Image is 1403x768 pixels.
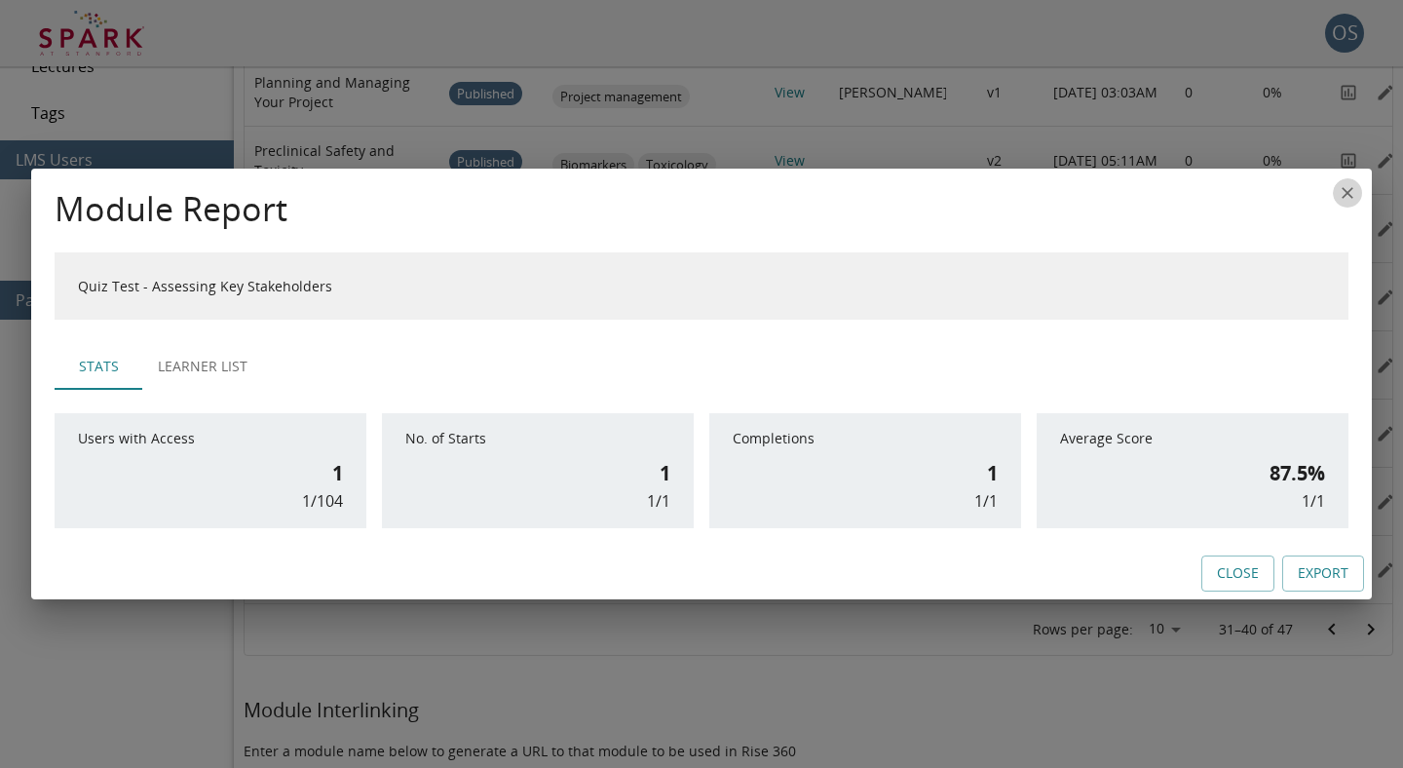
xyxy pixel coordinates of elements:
p: Average Score [1060,429,1325,448]
p: No. of Starts [405,429,670,448]
p: Completions [733,429,998,448]
p: 1 / 1 [1302,489,1325,513]
h6: 1 [332,458,343,489]
h6: 1 [660,458,670,489]
p: Users with Access [78,429,343,448]
button: Close [1201,556,1274,592]
button: Export [1282,556,1364,592]
p: 1 / 104 [302,489,343,513]
h6: 87.5% [1270,458,1325,489]
h4: Module Report [55,188,1348,229]
p: 1 / 1 [647,489,670,513]
button: close [1333,178,1362,208]
div: Active Tab [55,343,1348,390]
div: Quiz Test - Assessing Key Stakeholders [55,252,1348,320]
button: Learner List [142,343,263,390]
p: 1 / 1 [974,489,998,513]
button: Stats [55,343,142,390]
h6: 1 [987,458,998,489]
